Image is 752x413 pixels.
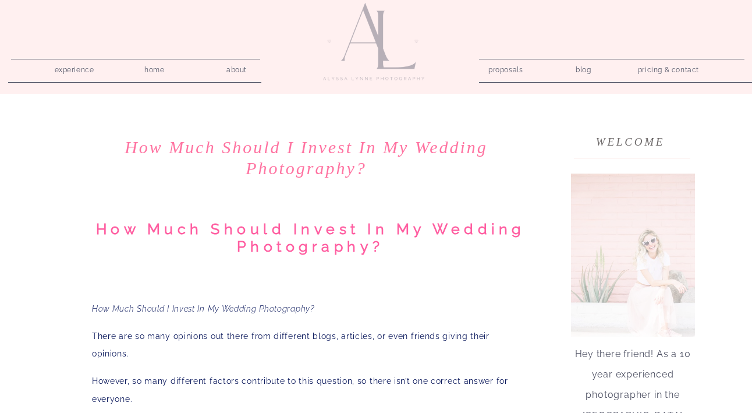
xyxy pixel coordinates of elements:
h1: How Much Should I Invest In My Wedding Photography? [88,137,524,179]
a: home [138,62,171,73]
a: about [220,62,253,73]
span: However, so many different factors contribute to this question, so there isn’t one correct answer... [92,376,508,404]
span: How Much Should Invest In My Wedding Photography? [96,220,525,255]
a: blog [567,62,600,73]
p: Hey there friend! As a 10 year experienced photographer in the [GEOGRAPHIC_DATA] area, I'm here t... [571,344,694,402]
a: pricing & contact [633,62,704,79]
a: proposals [488,62,522,73]
span: There are so many opinions out there from different blogs, articles, or even friends giving their... [92,331,489,359]
h3: welcome [594,132,667,144]
em: How Much Should I Invest In My Wedding Photography? [92,304,314,313]
a: experience [47,62,102,73]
